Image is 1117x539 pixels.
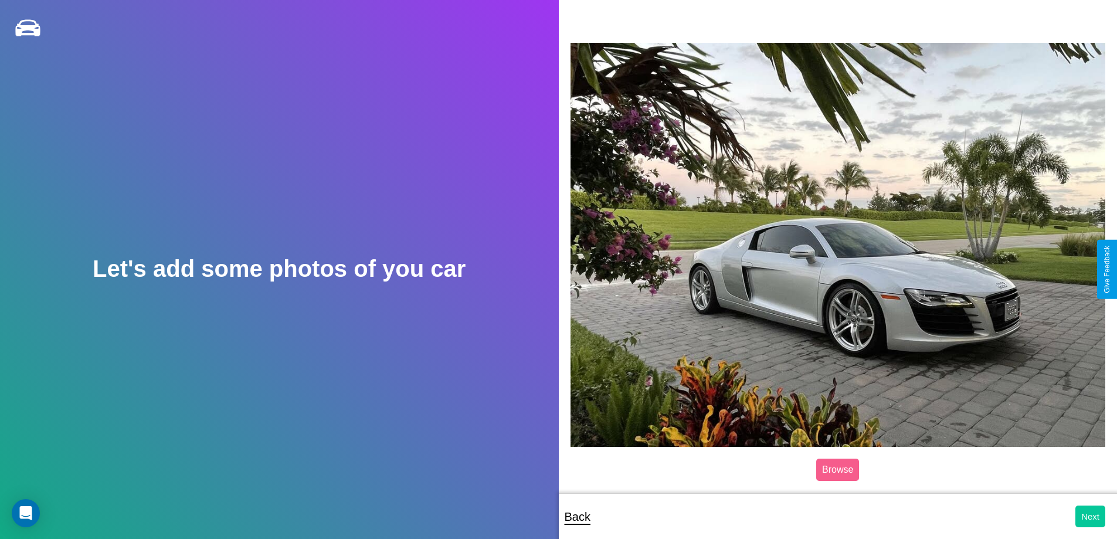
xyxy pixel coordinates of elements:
[12,499,40,527] div: Open Intercom Messenger
[565,506,590,527] p: Back
[1103,246,1111,293] div: Give Feedback
[1075,506,1105,527] button: Next
[571,43,1106,446] img: posted
[93,256,466,282] h2: Let's add some photos of you car
[816,459,859,481] label: Browse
